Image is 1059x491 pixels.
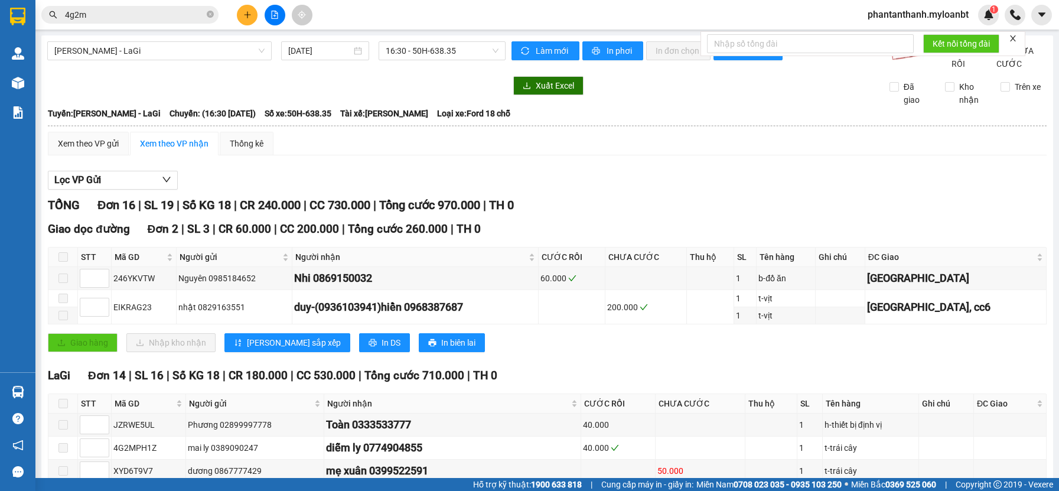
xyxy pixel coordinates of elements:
[531,480,582,489] strong: 1900 633 818
[265,5,285,25] button: file-add
[933,37,990,50] span: Kết nối tổng đài
[758,309,813,322] div: t-vịt
[437,107,510,120] span: Loại xe: Ford 18 chỗ
[113,272,174,285] div: 246YKVTW
[309,198,370,212] span: CC 730.000
[797,394,822,414] th: SL
[113,464,184,477] div: XYD6T9V7
[364,369,464,382] span: Tổng cước 710.000
[419,333,485,352] button: printerIn biên lai
[237,5,258,25] button: plus
[78,248,112,267] th: STT
[234,198,237,212] span: |
[342,222,345,236] span: |
[294,299,536,316] div: duy-(0936103941)hiền 0968387687
[58,137,119,150] div: Xem theo VP gửi
[271,11,279,19] span: file-add
[489,198,514,212] span: TH 0
[521,47,531,56] span: sync
[129,369,132,382] span: |
[646,41,711,60] button: In đơn chọn
[189,397,312,410] span: Người gửi
[5,75,79,88] strong: Phiếu gửi hàng
[825,441,917,454] div: t-trái cây
[977,397,1034,410] span: ĐC Giao
[757,248,816,267] th: Tên hàng
[298,11,306,19] span: aim
[340,107,428,120] span: Tài xế: [PERSON_NAME]
[359,369,361,382] span: |
[945,478,947,491] span: |
[188,464,322,477] div: dương 0867777429
[568,274,576,282] span: check
[867,270,1044,287] div: [GEOGRAPHIC_DATA]
[48,222,130,236] span: Giao dọc đường
[88,369,126,382] span: Đơn 14
[523,82,531,91] span: download
[10,8,25,25] img: logo-vxr
[825,464,917,477] div: t-trái cây
[213,222,216,236] span: |
[180,251,280,264] span: Người gửi
[386,42,498,60] span: 16:30 - 50H-638.35
[12,466,24,477] span: message
[112,437,186,460] td: 4G2MPH1Z
[234,339,242,348] span: sort-ascending
[696,478,842,491] span: Miền Nam
[274,222,277,236] span: |
[178,301,290,314] div: nhật 0829163551
[758,292,813,305] div: t-vịt
[178,272,290,285] div: Nguyên 0985184652
[379,198,480,212] span: Tổng cước 970.000
[707,34,914,53] input: Nhập số tổng đài
[288,44,351,57] input: 13/09/2025
[373,198,376,212] span: |
[177,198,180,212] span: |
[12,440,24,451] span: notification
[183,198,231,212] span: Số KG 18
[825,418,917,431] div: h-thiết bị định vị
[224,333,350,352] button: sort-ascending[PERSON_NAME] sắp xếp
[113,418,184,431] div: JZRWE5UL
[113,301,174,314] div: EIKRAG23
[296,369,356,382] span: CC 530.000
[611,444,619,452] span: check
[172,369,220,382] span: Số KG 18
[126,333,216,352] button: downloadNhập kho nhận
[243,11,252,19] span: plus
[359,333,410,352] button: printerIn DS
[5,54,58,65] span: 0908883887
[736,272,754,285] div: 1
[144,198,174,212] span: SL 19
[601,478,693,491] span: Cung cấp máy in - giấy in:
[734,248,757,267] th: SL
[348,222,448,236] span: Tổng cước 260.000
[369,339,377,348] span: printer
[48,333,118,352] button: uploadGiao hàng
[291,369,294,382] span: |
[799,441,820,454] div: 1
[207,11,214,18] span: close-circle
[582,41,643,60] button: printerIn phơi
[540,272,604,285] div: 60.000
[428,339,436,348] span: printer
[240,198,301,212] span: CR 240.000
[170,107,256,120] span: Chuyến: (16:30 [DATE])
[12,386,24,398] img: warehouse-icon
[207,9,214,21] span: close-circle
[457,222,481,236] span: TH 0
[48,109,161,118] b: Tuyến: [PERSON_NAME] - LaGi
[65,8,204,21] input: Tìm tên, số ĐT hoặc mã đơn
[736,292,754,305] div: 1
[1010,9,1021,20] img: phone-icon
[483,198,486,212] span: |
[513,76,584,95] button: downloadXuất Excel
[868,251,1034,264] span: ĐC Giao
[536,44,570,57] span: Làm mới
[78,394,112,414] th: STT
[441,336,475,349] span: In biên lai
[326,417,578,433] div: Toàn 0333533777
[48,198,80,212] span: TỔNG
[1009,34,1017,43] span: close
[816,248,865,267] th: Ghi chú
